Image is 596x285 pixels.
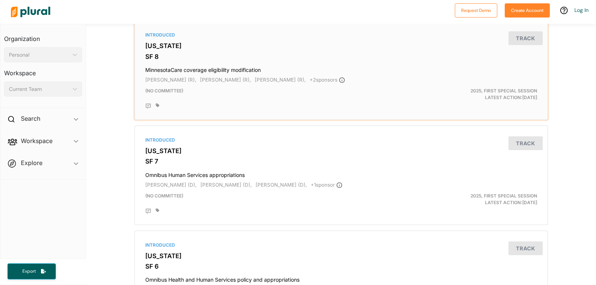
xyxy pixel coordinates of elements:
h3: SF 7 [145,158,537,165]
span: [PERSON_NAME] (R), [145,77,196,83]
div: (no committee) [140,88,408,101]
span: Export [17,268,41,275]
h3: SF 6 [145,263,537,270]
h3: Organization [4,28,82,44]
div: Introduced [145,32,537,38]
button: Track [508,241,543,255]
div: Latest Action: [DATE] [408,88,543,101]
button: Track [508,31,543,45]
div: Latest Action: [DATE] [408,193,543,206]
span: + 1 sponsor [311,182,342,188]
div: Introduced [145,242,537,248]
div: Add tags [156,208,159,213]
span: [PERSON_NAME] (D), [200,182,252,188]
a: Request Demo [455,6,497,14]
span: [PERSON_NAME] (D), [145,182,197,188]
span: [PERSON_NAME] (R), [255,77,306,83]
h4: Omnibus Human Services appropriations [145,168,537,178]
div: Add Position Statement [145,208,151,214]
h3: [US_STATE] [145,147,537,155]
span: 2025, First Special Session [470,88,537,94]
div: (no committee) [140,193,408,206]
div: Current Team [9,85,70,93]
h3: [US_STATE] [145,42,537,50]
span: 2025, First Special Session [470,193,537,199]
h3: [US_STATE] [145,252,537,260]
div: Add Position Statement [145,103,151,109]
span: [PERSON_NAME] (R), [200,77,251,83]
h2: Search [21,114,40,123]
h4: Omnibus Health and Human Services policy and appropriations [145,273,537,283]
h4: MinnesotaCare coverage eligibility modification [145,63,537,73]
a: Log In [574,7,589,13]
div: Introduced [145,137,537,143]
button: Export [7,263,56,279]
h3: SF 8 [145,53,537,60]
button: Create Account [505,3,550,18]
h3: Workspace [4,62,82,79]
div: Personal [9,51,70,59]
a: Create Account [505,6,550,14]
span: [PERSON_NAME] (D), [256,182,307,188]
span: + 2 sponsor s [310,77,345,83]
button: Track [508,136,543,150]
div: Add tags [156,103,159,108]
button: Request Demo [455,3,497,18]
